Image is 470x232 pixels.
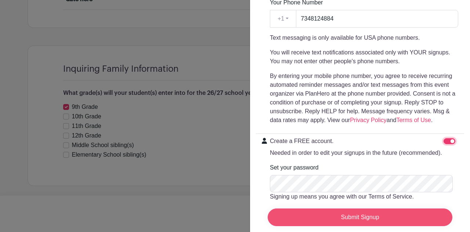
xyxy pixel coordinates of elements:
input: Submit Signup [268,208,452,226]
a: Terms of Use [396,117,431,123]
p: Signing up means you agree with our Terms of Service. [270,192,458,201]
p: Needed in order to edit your signups in the future (recommended). [270,149,442,157]
p: You will receive text notifications associated only with YOUR signups. You may not enter other pe... [270,48,458,66]
button: +1 [270,10,296,28]
p: Text messaging is only available for USA phone numbers. [270,33,458,42]
a: Privacy Policy [350,117,387,123]
p: By entering your mobile phone number, you agree to receive recurring automated reminder messages ... [270,72,458,125]
label: Set your password [270,163,319,172]
p: Create a FREE account. [270,137,442,146]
